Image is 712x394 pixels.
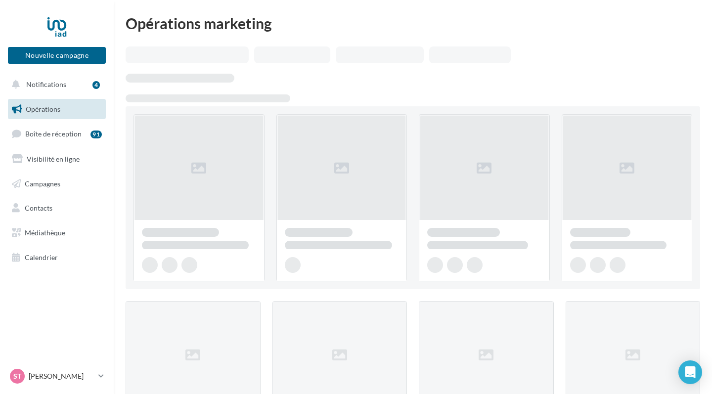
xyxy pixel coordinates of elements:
[6,198,108,219] a: Contacts
[6,222,108,243] a: Médiathèque
[90,131,102,138] div: 91
[25,130,82,138] span: Boîte de réception
[6,123,108,144] a: Boîte de réception91
[8,367,106,386] a: ST [PERSON_NAME]
[6,149,108,170] a: Visibilité en ligne
[92,81,100,89] div: 4
[6,74,104,95] button: Notifications 4
[25,253,58,262] span: Calendrier
[29,371,94,381] p: [PERSON_NAME]
[8,47,106,64] button: Nouvelle campagne
[6,174,108,194] a: Campagnes
[25,228,65,237] span: Médiathèque
[25,179,60,187] span: Campagnes
[13,371,21,381] span: ST
[26,80,66,88] span: Notifications
[6,99,108,120] a: Opérations
[6,247,108,268] a: Calendrier
[26,105,60,113] span: Opérations
[678,360,702,384] div: Open Intercom Messenger
[126,16,700,31] div: Opérations marketing
[25,204,52,212] span: Contacts
[27,155,80,163] span: Visibilité en ligne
